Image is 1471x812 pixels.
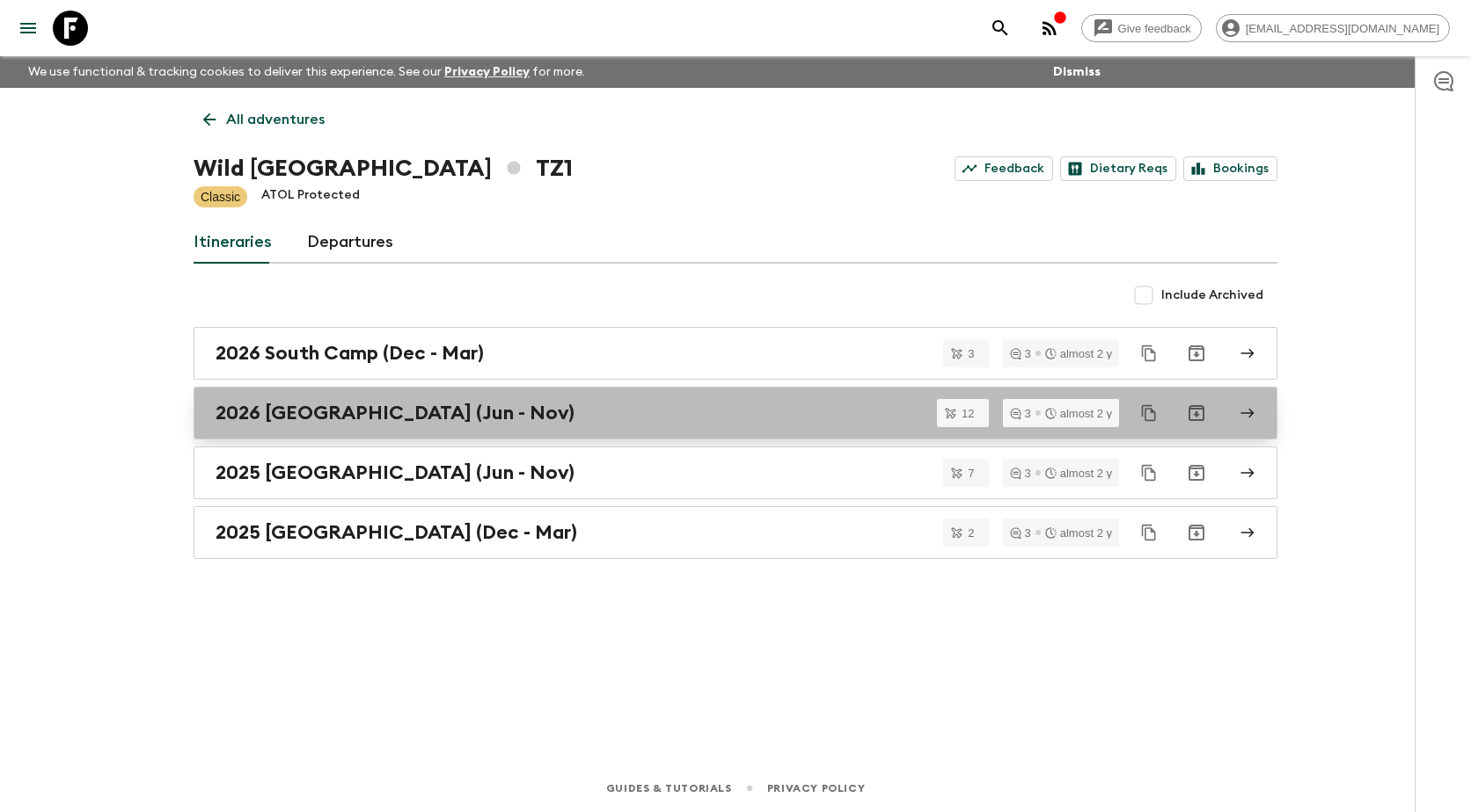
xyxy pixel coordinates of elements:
button: search adventures [983,11,1018,46]
a: All adventures [194,102,334,137]
button: Dismiss [1049,60,1105,84]
a: Privacy Policy [444,66,530,78]
button: Archive [1179,455,1214,490]
span: [EMAIL_ADDRESS][DOMAIN_NAME] [1236,22,1449,35]
p: All adventures [226,109,325,130]
h2: 2026 South Camp (Dec - Mar) [216,342,484,365]
div: 3 [1010,527,1031,539]
a: Guides & Tutorials [606,779,732,798]
div: almost 2 y [1045,468,1112,479]
a: Departures [307,221,393,264]
h2: 2025 [GEOGRAPHIC_DATA] (Dec - Mar) [216,521,577,544]
p: Classic [201,188,240,206]
button: Duplicate [1133,397,1165,429]
div: 3 [1010,468,1031,479]
div: 3 [1010,348,1031,359]
button: Duplicate [1133,517,1165,548]
a: Bookings [1183,156,1277,181]
button: Duplicate [1133,337,1165,369]
a: 2026 South Camp (Dec - Mar) [194,327,1277,380]
p: We use functional & tracking cookies to deliver this experience. See our for more. [21,56,592,88]
div: almost 2 y [1045,348,1112,359]
h1: Wild [GEOGRAPHIC_DATA] TZ1 [194,151,573,186]
span: Include Archived [1161,286,1263,304]
button: Archive [1179,515,1214,550]
button: Duplicate [1133,457,1165,489]
a: 2026 [GEOGRAPHIC_DATA] (Jun - Nov) [194,387,1277,439]
button: Archive [1179,336,1214,371]
div: almost 2 y [1045,527,1112,539]
span: 2 [957,527,984,539]
button: Archive [1179,395,1214,431]
span: 3 [957,348,984,359]
a: 2025 [GEOGRAPHIC_DATA] (Dec - Mar) [194,506,1277,559]
a: Privacy Policy [767,779,865,798]
a: Dietary Reqs [1060,156,1176,181]
div: 3 [1010,408,1031,419]
h2: 2025 [GEOGRAPHIC_DATA] (Jun - Nov) [216,461,574,484]
a: Itineraries [194,221,272,264]
span: 7 [957,468,984,479]
h2: 2026 [GEOGRAPHIC_DATA] (Jun - Nov) [216,402,574,424]
span: Give feedback [1109,22,1201,35]
div: [EMAIL_ADDRESS][DOMAIN_NAME] [1216,14,1450,42]
div: almost 2 y [1045,408,1112,419]
button: menu [11,11,46,46]
a: Give feedback [1081,14,1202,42]
span: 12 [951,408,984,419]
p: ATOL Protected [261,186,360,207]
a: 2025 [GEOGRAPHIC_DATA] (Jun - Nov) [194,446,1277,499]
a: Feedback [955,156,1053,181]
